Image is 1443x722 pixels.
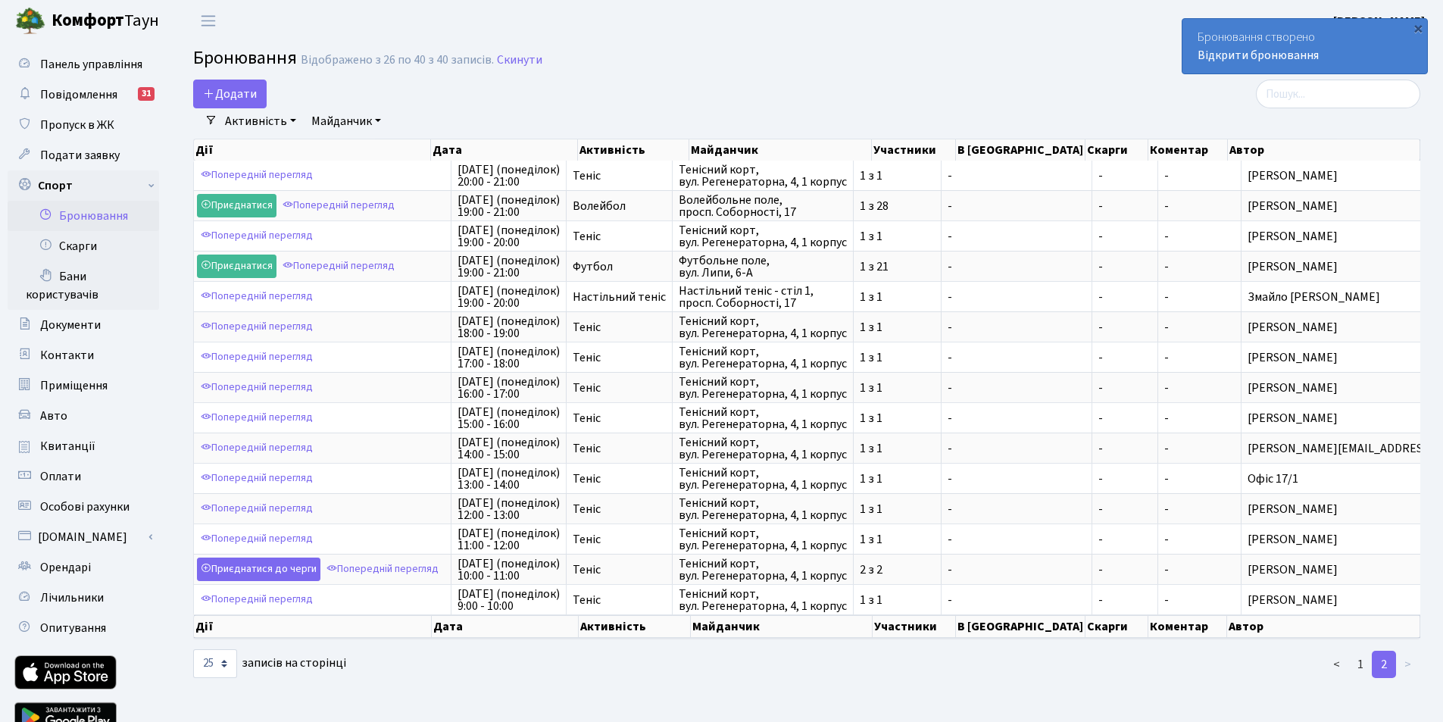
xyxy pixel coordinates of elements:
[948,170,1085,182] span: -
[8,583,159,613] a: Лічильники
[1164,561,1169,578] span: -
[197,255,276,278] a: Приєднатися
[305,108,387,134] a: Майданчик
[1085,139,1149,161] th: Скарги
[1164,349,1169,366] span: -
[323,558,442,581] a: Попередній перегляд
[40,117,114,133] span: Пропуск в ЖК
[1098,503,1151,515] span: -
[40,347,94,364] span: Контакти
[458,164,560,188] span: [DATE] (понеділок) 20:00 - 21:00
[197,436,317,460] a: Попередній перегляд
[691,615,873,638] th: Майданчик
[1098,382,1151,394] span: -
[860,412,935,424] span: 1 з 1
[573,412,666,424] span: Теніс
[1164,198,1169,214] span: -
[40,317,101,333] span: Документи
[40,559,91,576] span: Орендарі
[679,194,847,218] span: Волейбольне поле, просп. Соборності, 17
[8,201,159,231] a: Бронювання
[189,8,227,33] button: Переключити навігацію
[1228,139,1420,161] th: Автор
[1098,352,1151,364] span: -
[679,345,847,370] span: Тенісний корт, вул. Регенераторна, 4, 1 корпус
[948,321,1085,333] span: -
[1348,651,1373,678] a: 1
[1256,80,1420,108] input: Пошук...
[279,255,398,278] a: Попередній перегляд
[8,231,159,261] a: Скарги
[860,261,935,273] span: 1 з 21
[948,382,1085,394] span: -
[860,352,935,364] span: 1 з 1
[458,558,560,582] span: [DATE] (понеділок) 10:00 - 11:00
[197,345,317,369] a: Попередній перегляд
[8,401,159,431] a: Авто
[860,230,935,242] span: 1 з 1
[301,53,494,67] div: Відображено з 26 по 40 з 40 записів.
[193,45,297,71] span: Бронювання
[458,436,560,461] span: [DATE] (понеділок) 14:00 - 15:00
[1333,12,1425,30] a: [PERSON_NAME]
[197,164,317,187] a: Попередній перегляд
[948,533,1085,545] span: -
[1164,258,1169,275] span: -
[40,589,104,606] span: Лічильники
[197,558,320,581] a: Приєднатися до черги
[573,564,666,576] span: Теніс
[458,255,560,279] span: [DATE] (понеділок) 19:00 - 21:00
[15,6,45,36] img: logo.png
[458,224,560,248] span: [DATE] (понеділок) 19:00 - 20:00
[1098,564,1151,576] span: -
[40,408,67,424] span: Авто
[8,340,159,370] a: Контакти
[1198,47,1319,64] a: Відкрити бронювання
[573,291,666,303] span: Настільний теніс
[8,492,159,522] a: Особові рахунки
[679,588,847,612] span: Тенісний корт, вул. Регенераторна, 4, 1 корпус
[578,139,690,161] th: Активність
[52,8,159,34] span: Таун
[1164,440,1169,457] span: -
[197,588,317,611] a: Попередній перегляд
[497,53,542,67] a: Скинути
[40,438,95,455] span: Квитанції
[579,615,690,638] th: Активність
[458,497,560,521] span: [DATE] (понеділок) 12:00 - 13:00
[573,442,666,455] span: Теніс
[458,345,560,370] span: [DATE] (понеділок) 17:00 - 18:00
[40,620,106,636] span: Опитування
[860,442,935,455] span: 1 з 1
[1148,139,1227,161] th: Коментар
[1164,531,1169,548] span: -
[458,588,560,612] span: [DATE] (понеділок) 9:00 - 10:00
[573,230,666,242] span: Теніс
[860,200,935,212] span: 1 з 28
[1324,651,1349,678] a: <
[194,139,431,161] th: Дії
[8,431,159,461] a: Квитанції
[1164,380,1169,396] span: -
[40,377,108,394] span: Приміщення
[193,80,267,108] button: Додати
[8,80,159,110] a: Повідомлення31
[1164,410,1169,427] span: -
[1164,319,1169,336] span: -
[1098,291,1151,303] span: -
[1148,615,1227,638] th: Коментар
[431,139,578,161] th: Дата
[1164,501,1169,517] span: -
[40,56,142,73] span: Панель управління
[197,376,317,399] a: Попередній перегляд
[458,194,560,218] span: [DATE] (понеділок) 19:00 - 21:00
[40,86,117,103] span: Повідомлення
[1098,412,1151,424] span: -
[1098,594,1151,606] span: -
[860,291,935,303] span: 1 з 1
[197,224,317,248] a: Попередній перегляд
[860,564,935,576] span: 2 з 2
[860,321,935,333] span: 1 з 1
[197,194,276,217] a: Приєднатися
[8,49,159,80] a: Панель управління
